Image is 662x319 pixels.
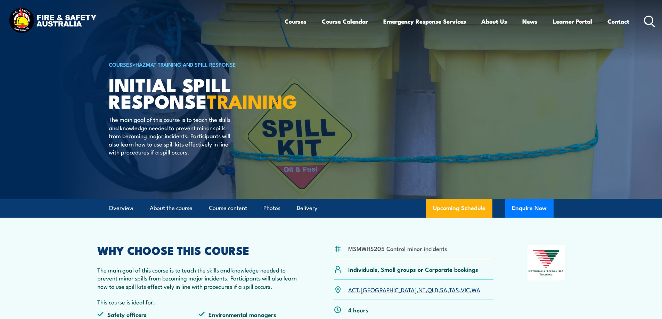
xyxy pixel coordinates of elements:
[263,199,280,217] a: Photos
[348,265,478,273] p: Individuals, Small groups or Corporate bookings
[97,245,300,255] h2: WHY CHOOSE THIS COURSE
[427,285,438,294] a: QLD
[426,199,492,218] a: Upcoming Schedule
[383,12,466,31] a: Emergency Response Services
[97,266,300,290] p: The main goal of this course is to teach the skills and knowledge needed to prevent minor spills ...
[207,86,297,115] strong: TRAINING
[361,285,417,294] a: [GEOGRAPHIC_DATA]
[97,310,199,318] li: Safety officers
[607,12,629,31] a: Contact
[109,60,280,68] h6: >
[418,285,426,294] a: NT
[285,12,307,31] a: Courses
[505,199,554,218] button: Enquire Now
[528,245,565,280] img: Nationally Recognised Training logo.
[440,285,447,294] a: SA
[136,60,236,68] a: HAZMAT Training and Spill Response
[150,199,193,217] a: About the course
[109,115,236,156] p: The main goal of this course is to teach the skills and knowledge needed to prevent minor spills ...
[209,199,247,217] a: Course content
[97,298,300,306] p: This course is ideal for:
[109,199,133,217] a: Overview
[109,60,132,68] a: COURSES
[449,285,459,294] a: TAS
[348,286,480,294] p: , , , , , , ,
[348,285,359,294] a: ACT
[472,285,480,294] a: WA
[198,310,300,318] li: Environmental managers
[348,306,368,314] p: 4 hours
[522,12,538,31] a: News
[348,244,447,252] li: MSMWHS205 Control minor incidents
[553,12,592,31] a: Learner Portal
[297,199,317,217] a: Delivery
[109,76,280,109] h1: Initial Spill Response
[322,12,368,31] a: Course Calendar
[481,12,507,31] a: About Us
[461,285,470,294] a: VIC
